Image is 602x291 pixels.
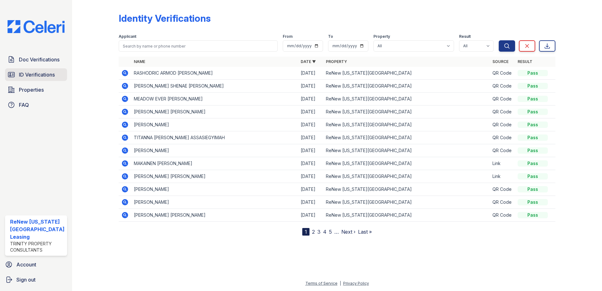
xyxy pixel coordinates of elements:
div: Pass [518,212,548,218]
label: Applicant [119,34,136,39]
a: Source [492,59,508,64]
span: Sign out [16,276,36,283]
td: QR Code [490,131,515,144]
td: QR Code [490,144,515,157]
td: TITANNA [PERSON_NAME] ASSASIEGYIMAH [131,131,298,144]
a: 2 [312,229,315,235]
td: ReNew [US_STATE][GEOGRAPHIC_DATA] [323,144,490,157]
div: Pass [518,70,548,76]
td: QR Code [490,209,515,222]
a: Name [134,59,145,64]
a: Doc Verifications [5,53,67,66]
td: Link [490,170,515,183]
td: [PERSON_NAME] [PERSON_NAME] [131,170,298,183]
div: Trinity Property Consultants [10,241,65,253]
label: From [283,34,292,39]
td: MEADOW EVER [PERSON_NAME] [131,93,298,106]
td: QR Code [490,67,515,80]
a: FAQ [5,99,67,111]
div: Identity Verifications [119,13,211,24]
span: ID Verifications [19,71,55,78]
td: ReNew [US_STATE][GEOGRAPHIC_DATA] [323,196,490,209]
td: QR Code [490,93,515,106]
a: Privacy Policy [343,281,369,286]
div: Pass [518,160,548,167]
span: … [334,228,339,236]
td: ReNew [US_STATE][GEOGRAPHIC_DATA] [323,131,490,144]
td: RASHODRIC ARMOD [PERSON_NAME] [131,67,298,80]
span: Properties [19,86,44,94]
td: [DATE] [298,118,323,131]
td: [PERSON_NAME] [131,196,298,209]
div: Pass [518,96,548,102]
span: FAQ [19,101,29,109]
td: ReNew [US_STATE][GEOGRAPHIC_DATA] [323,183,490,196]
td: [DATE] [298,157,323,170]
a: 3 [317,229,321,235]
td: [DATE] [298,144,323,157]
td: [PERSON_NAME] [131,144,298,157]
td: [DATE] [298,80,323,93]
td: ReNew [US_STATE][GEOGRAPHIC_DATA] [323,157,490,170]
a: Date ▼ [301,59,316,64]
div: Pass [518,109,548,115]
div: Pass [518,199,548,205]
div: ReNew [US_STATE][GEOGRAPHIC_DATA] Leasing [10,218,65,241]
a: 5 [329,229,332,235]
td: ReNew [US_STATE][GEOGRAPHIC_DATA] [323,106,490,118]
div: Pass [518,173,548,180]
a: Properties [5,83,67,96]
td: [PERSON_NAME] [131,183,298,196]
div: Pass [518,147,548,154]
label: To [328,34,333,39]
td: [PERSON_NAME] [PERSON_NAME] [131,209,298,222]
td: ReNew [US_STATE][GEOGRAPHIC_DATA] [323,93,490,106]
input: Search by name or phone number [119,40,278,52]
td: QR Code [490,183,515,196]
div: Pass [518,186,548,192]
a: Next › [341,229,355,235]
a: 4 [323,229,327,235]
td: MAKAINEN [PERSON_NAME] [131,157,298,170]
div: 1 [302,228,310,236]
img: CE_Logo_Blue-a8612792a0a2168367f1c8372b55b34899dd931a85d93a1a3d3e32e68fde9ad4.png [3,20,70,33]
td: QR Code [490,196,515,209]
td: QR Code [490,80,515,93]
td: [PERSON_NAME] [131,118,298,131]
div: Pass [518,83,548,89]
div: Pass [518,134,548,141]
td: [DATE] [298,67,323,80]
span: Account [16,261,36,268]
td: Link [490,157,515,170]
a: Property [326,59,347,64]
td: [DATE] [298,196,323,209]
td: ReNew [US_STATE][GEOGRAPHIC_DATA] [323,80,490,93]
td: ReNew [US_STATE][GEOGRAPHIC_DATA] [323,170,490,183]
span: Doc Verifications [19,56,60,63]
td: QR Code [490,106,515,118]
td: [PERSON_NAME] SHENAE [PERSON_NAME] [131,80,298,93]
label: Result [459,34,471,39]
a: Last » [358,229,372,235]
div: Pass [518,122,548,128]
td: [DATE] [298,93,323,106]
td: [PERSON_NAME] [PERSON_NAME] [131,106,298,118]
td: ReNew [US_STATE][GEOGRAPHIC_DATA] [323,118,490,131]
td: [DATE] [298,209,323,222]
td: QR Code [490,118,515,131]
a: Terms of Service [305,281,338,286]
a: Sign out [3,273,70,286]
a: Result [518,59,532,64]
div: | [340,281,341,286]
a: Account [3,258,70,271]
td: [DATE] [298,183,323,196]
td: [DATE] [298,170,323,183]
label: Property [373,34,390,39]
td: ReNew [US_STATE][GEOGRAPHIC_DATA] [323,209,490,222]
td: [DATE] [298,131,323,144]
td: [DATE] [298,106,323,118]
a: ID Verifications [5,68,67,81]
td: ReNew [US_STATE][GEOGRAPHIC_DATA] [323,67,490,80]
